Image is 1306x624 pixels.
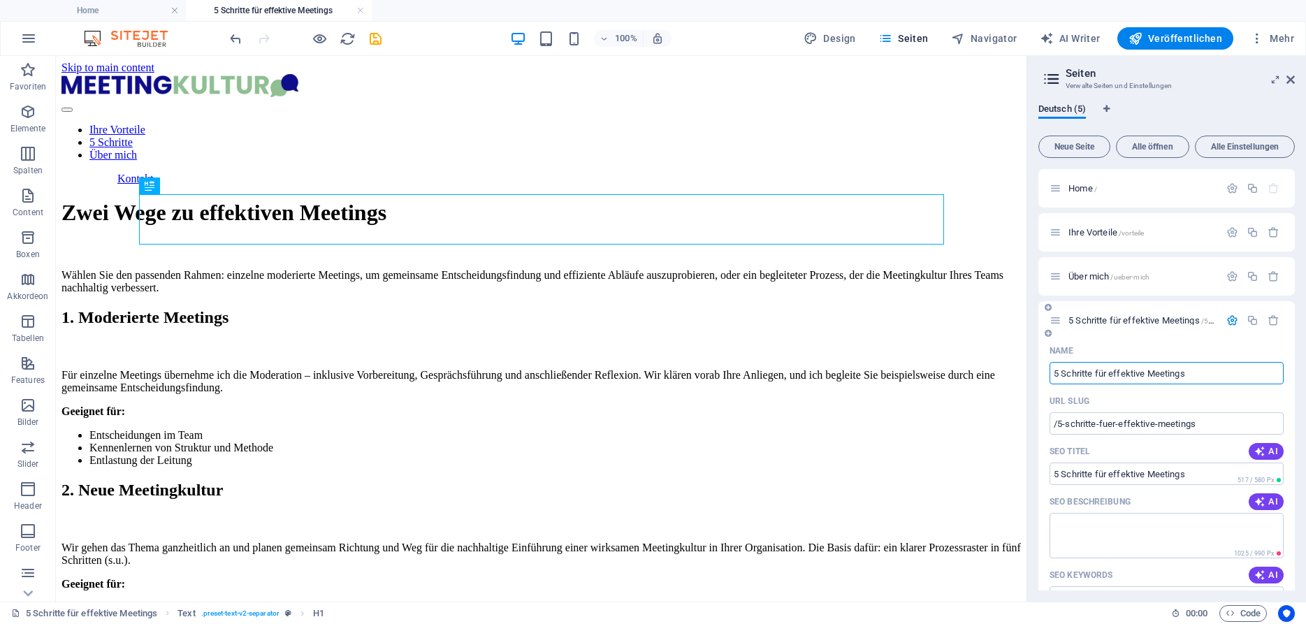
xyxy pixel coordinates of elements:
div: Home/ [1064,184,1219,193]
button: Alle öffnen [1116,136,1189,158]
a: Klick, um Auswahl aufzuheben. Doppelklick öffnet Seitenverwaltung [11,605,157,622]
img: Editor Logo [80,30,185,47]
input: Letzter Teil der URL für diese Seite [1050,412,1284,435]
p: SEO Beschreibung [1050,496,1131,507]
p: Name [1050,345,1073,356]
div: Sprachen-Tabs [1038,103,1295,130]
button: undo [227,30,244,47]
nav: breadcrumb [177,605,324,622]
span: Klick, um Seite zu öffnen [1068,183,1097,194]
div: Ihre Vorteile/vorteile [1064,228,1219,237]
input: Der Seitentitel in Suchergebnissen und Browser-Tabs [1050,463,1284,485]
span: / [1094,185,1097,193]
button: Code [1219,605,1267,622]
button: reload [339,30,356,47]
span: Seiten [878,31,929,45]
p: Bilder [17,416,39,428]
span: Neue Seite [1045,143,1104,151]
button: AI [1249,443,1284,460]
p: URL SLUG [1050,396,1089,407]
span: AI [1254,446,1278,457]
p: Formular [10,584,46,595]
button: Neue Seite [1038,136,1110,158]
button: AI [1249,567,1284,583]
button: Mehr [1245,27,1300,50]
p: Footer [15,542,41,553]
div: Entfernen [1268,270,1279,282]
div: Duplizieren [1247,226,1258,238]
span: Navigator [951,31,1017,45]
div: Duplizieren [1247,270,1258,282]
p: Features [11,375,45,386]
h4: 5 Schritte für effektive Meetings [186,3,372,18]
button: Navigator [945,27,1023,50]
p: Content [13,207,43,218]
span: Design [804,31,856,45]
button: 100% [594,30,644,47]
button: Veröffentlichen [1117,27,1233,50]
div: 5 Schritte für effektive Meetings/5-schritte-fuer-effektive-meetings [1064,316,1219,325]
h6: 100% [615,30,637,47]
button: AI Writer [1034,27,1106,50]
span: /ueber-mich [1110,273,1149,281]
span: Mehr [1250,31,1294,45]
button: Usercentrics [1278,605,1295,622]
button: Alle Einstellungen [1195,136,1295,158]
label: Der Seitentitel in Suchergebnissen und Browser-Tabs [1050,446,1090,457]
span: Deutsch (5) [1038,101,1086,120]
span: 517 / 580 Px [1238,477,1274,484]
p: Elemente [10,123,46,134]
p: SEO Keywords [1050,569,1112,581]
h3: Verwalte Seiten und Einstellungen [1066,80,1267,92]
button: Seiten [873,27,934,50]
i: Dieses Element ist ein anpassbares Preset [285,609,291,617]
span: Ihre Vorteile [1068,227,1144,238]
p: Boxen [16,249,40,260]
p: Slider [17,458,39,470]
span: AI [1254,496,1278,507]
span: Über mich [1068,271,1149,282]
i: Save (Ctrl+S) [368,31,384,47]
span: : [1196,608,1198,618]
span: AI [1254,569,1278,581]
h2: Seiten [1066,67,1295,80]
span: Klick zum Auswählen. Doppelklick zum Bearbeiten [177,605,195,622]
div: Duplizieren [1247,314,1258,326]
p: Spalten [13,165,43,176]
div: Einstellungen [1226,270,1238,282]
i: Rückgängig: Menüpunkte ändern (Strg+Z) [228,31,244,47]
div: Einstellungen [1226,314,1238,326]
span: Alle öffnen [1122,143,1183,151]
span: AI Writer [1040,31,1101,45]
span: Berechnete Pixellänge in Suchergebnissen [1235,475,1284,485]
a: Skip to main content [6,6,99,17]
span: Klick zum Auswählen. Doppelklick zum Bearbeiten [313,605,324,622]
p: Header [14,500,42,511]
div: Entfernen [1268,226,1279,238]
p: Favoriten [10,81,46,92]
h6: Session-Zeit [1171,605,1208,622]
button: Design [798,27,862,50]
p: SEO Titel [1050,446,1090,457]
button: save [367,30,384,47]
span: . preset-text-v2-separator [201,605,280,622]
p: Akkordeon [7,291,48,302]
div: Über mich/ueber-mich [1064,272,1219,281]
span: 00 00 [1186,605,1207,622]
div: Einstellungen [1226,226,1238,238]
label: Letzter Teil der URL für diese Seite [1050,396,1089,407]
button: AI [1249,493,1284,510]
i: Seite neu laden [340,31,356,47]
i: Bei Größenänderung Zoomstufe automatisch an das gewählte Gerät anpassen. [651,32,664,45]
button: Klicke hier, um den Vorschau-Modus zu verlassen [311,30,328,47]
p: Tabellen [12,333,44,344]
div: Design (Strg+Alt+Y) [798,27,862,50]
div: Duplizieren [1247,182,1258,194]
span: Alle Einstellungen [1201,143,1289,151]
span: Veröffentlichen [1129,31,1222,45]
label: Der Text in Suchergebnissen und Social Media [1050,496,1131,507]
div: Entfernen [1268,314,1279,326]
span: Berechnete Pixellänge in Suchergebnissen [1231,549,1284,558]
textarea: Der Text in Suchergebnissen und Social Media [1050,513,1284,558]
div: Einstellungen [1226,182,1238,194]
